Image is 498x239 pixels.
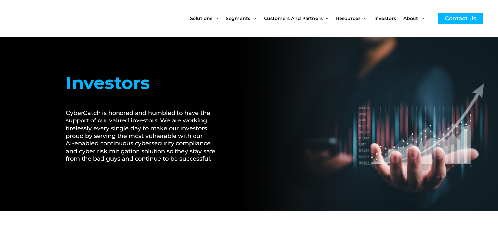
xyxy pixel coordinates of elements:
[66,109,223,163] h2: CyberCatch is honored and humbled to have the support of our valued investors. We are working tir...
[360,5,366,32] span: Menu Toggle
[190,5,432,32] nav: Site Navigation: New Main Menu
[250,5,256,32] span: Menu Toggle
[418,5,424,32] span: Menu Toggle
[438,13,483,24] a: Contact Us
[190,5,212,32] span: Solutions
[336,5,360,32] span: Resources
[323,5,328,32] span: Menu Toggle
[11,5,90,32] img: CyberCatch
[264,5,323,32] span: Customers and Partners
[66,70,223,96] h1: Investors
[403,5,418,32] span: About
[374,5,396,32] span: Investors
[212,5,218,32] span: Menu Toggle
[374,5,403,32] a: Investors
[226,5,250,32] span: Segments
